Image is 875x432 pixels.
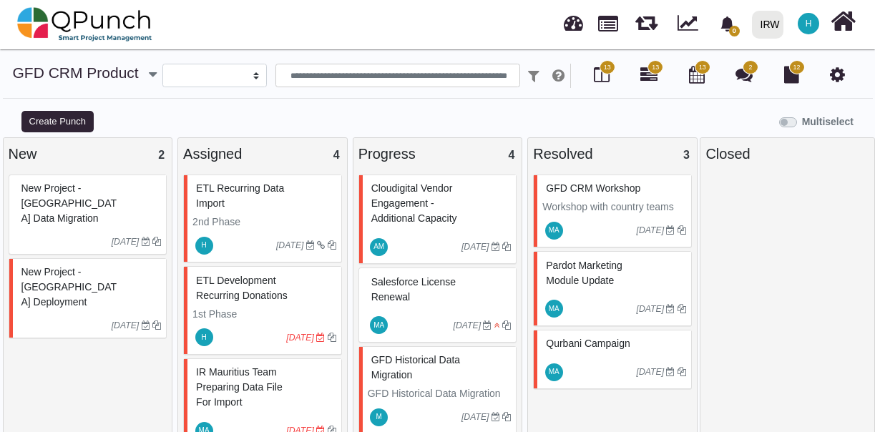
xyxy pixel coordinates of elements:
i: Clone [328,241,336,250]
div: Resolved [533,143,692,165]
p: 1st Phase [192,307,336,322]
span: Asad Malik [370,238,388,256]
img: qpunch-sp.fa6292f.png [17,3,152,46]
i: Board [594,66,610,83]
i: Due Date [492,242,500,251]
span: Dashboard [564,9,583,30]
i: Clone [502,242,511,251]
span: Mahmood Ashraf [370,316,388,334]
span: MA [373,322,384,329]
span: 4 [508,149,514,161]
div: Closed [705,143,869,165]
span: #81732 [546,338,630,349]
i: Document Library [784,66,799,83]
svg: bell fill [720,16,735,31]
span: H [201,242,206,249]
a: 13 [640,72,658,83]
span: #81733 [546,260,622,286]
a: bell fill0 [711,1,746,46]
span: #81737 [196,275,288,301]
span: Hishambajwa [195,237,213,255]
i: Due Date [316,333,325,342]
span: Mahmood Ashraf [545,300,563,318]
p: 2nd Phase [192,215,336,230]
span: 4 [333,149,340,161]
span: AM [373,243,384,250]
div: Notification [715,11,740,36]
i: [DATE] [112,320,140,330]
span: #81735 [371,182,457,224]
span: 13 [604,63,611,73]
i: Clone [152,237,161,246]
span: 13 [652,63,659,73]
i: [DATE] [636,304,664,314]
i: e.g: punch or !ticket or &Category or #label or @username or $priority or *iteration or ^addition... [552,69,564,83]
i: Home [831,8,856,35]
span: #81730 [371,354,460,381]
span: 2 [749,63,753,73]
i: Dependant Task [317,241,325,250]
a: H [789,1,828,46]
i: [DATE] [461,242,489,252]
i: Due Date [666,305,675,313]
span: Muhammad.shoaib [370,408,388,426]
a: GFD CRM Product [13,64,139,81]
span: Mahmood Ashraf [545,222,563,240]
span: #81741 [196,182,284,209]
i: Clone [328,333,336,342]
i: Gantt [640,66,658,83]
span: Hishambajwa [798,13,819,34]
span: #81738 [196,366,283,408]
span: #81734 [546,182,640,194]
span: #81729 [21,182,117,224]
div: New [9,143,167,165]
i: [DATE] [636,225,664,235]
span: 2 [158,149,165,161]
span: H [806,19,812,28]
i: Due Date [306,241,315,250]
a: IRW [746,1,789,48]
i: Calendar [689,66,705,83]
span: MA [549,227,559,234]
i: Clone [678,305,686,313]
i: Due Date [142,237,150,246]
span: Hishambajwa [195,328,213,346]
div: Dynamic Report [670,1,711,48]
p: GFD Historical Data Migration from all GFD websites to Salesforce CRM. [368,386,512,431]
span: 3 [683,149,690,161]
span: 13 [699,63,706,73]
span: MA [549,368,559,375]
div: IRW [761,12,780,37]
i: Due Date [492,413,500,421]
i: [DATE] [276,240,304,250]
span: M [376,413,382,421]
i: Due Date [483,321,492,330]
i: Due Date [666,368,675,376]
button: Create Punch [21,111,94,132]
span: #81731 [371,276,456,303]
span: Projects [598,9,618,31]
span: 0 [729,26,740,36]
i: Clone [502,413,511,421]
div: Assigned [183,143,342,165]
i: Due Date [666,226,675,235]
i: High [494,321,500,330]
span: Mahmood Ashraf [545,363,563,381]
span: #81728 [21,266,117,308]
span: H [201,334,206,341]
i: Clone [678,226,686,235]
i: Clone [152,321,161,330]
span: 12 [793,63,801,73]
i: Punch Discussion [735,66,753,83]
i: [DATE] [461,412,489,422]
i: [DATE] [112,237,140,247]
b: Multiselect [802,116,854,127]
span: MA [549,305,559,313]
i: Clone [502,321,511,330]
i: [DATE] [453,320,481,330]
i: [DATE] [636,367,664,377]
i: Clone [678,368,686,376]
i: Due Date [142,321,150,330]
i: [DATE] [286,333,314,343]
span: Releases [635,7,658,31]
